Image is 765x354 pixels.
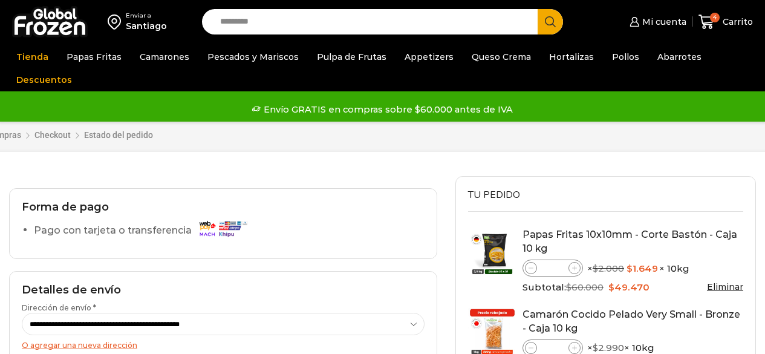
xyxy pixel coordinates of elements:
div: Subtotal: [522,281,743,294]
span: $ [608,281,614,293]
img: Pago con tarjeta o transferencia [195,218,250,239]
a: 4 Carrito [698,8,753,36]
a: Pulpa de Frutas [311,45,392,68]
a: Papas Fritas 10x10mm - Corte Bastón - Caja 10 kg [522,229,737,254]
a: Mi cuenta [627,10,686,34]
a: Camarones [134,45,195,68]
a: Hortalizas [543,45,600,68]
label: Dirección de envío * [22,303,425,335]
bdi: 2.000 [593,263,624,274]
div: Enviar a [126,11,167,20]
span: Mi cuenta [639,16,686,28]
h2: Forma de pago [22,201,425,214]
bdi: 1.649 [627,263,658,274]
label: Pago con tarjeta o transferencia [34,220,253,241]
a: Eliminar [707,281,743,292]
a: Camarón Cocido Pelado Very Small - Bronze - Caja 10 kg [522,309,740,334]
div: Santiago [126,20,167,32]
bdi: 2.990 [593,342,624,353]
a: Descuentos [10,68,78,91]
a: Tienda [10,45,54,68]
a: Papas Fritas [60,45,128,68]
h2: Detalles de envío [22,284,425,297]
bdi: 60.000 [566,281,604,293]
span: $ [593,263,598,274]
input: Product quantity [537,261,568,275]
a: Pollos [606,45,645,68]
button: Search button [538,9,563,34]
a: Queso Crema [466,45,537,68]
span: $ [627,263,633,274]
span: 4 [710,13,720,22]
span: Tu pedido [468,188,520,202]
a: Pescados y Mariscos [201,45,305,68]
a: Abarrotes [651,45,708,68]
bdi: 49.470 [608,281,649,293]
span: Carrito [720,16,753,28]
span: $ [566,281,571,293]
div: × × 10kg [522,260,743,277]
img: address-field-icon.svg [108,11,126,32]
a: Appetizers [399,45,460,68]
span: $ [593,342,598,353]
select: Dirección de envío * [22,313,425,335]
a: O agregar una nueva dirección [22,341,137,350]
